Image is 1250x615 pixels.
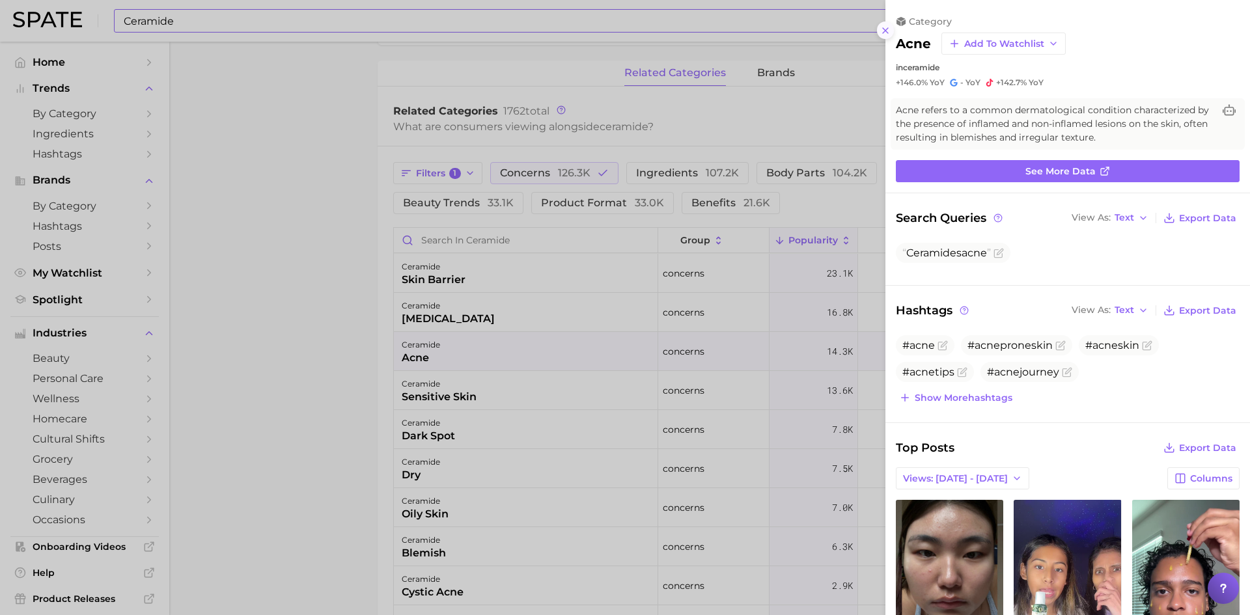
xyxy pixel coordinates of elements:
span: - [960,77,964,87]
span: +146.0% [896,77,928,87]
span: YoY [930,77,945,88]
button: Flag as miscategorized or irrelevant [957,367,967,377]
button: Views: [DATE] - [DATE] [896,467,1029,489]
span: #acneproneskin [967,339,1053,351]
span: Acne refers to a common dermatological condition characterized by the presence of inflamed and no... [896,103,1214,144]
button: View AsText [1068,302,1152,319]
span: ceramide [903,62,939,72]
button: Flag as miscategorized or irrelevant [1062,367,1072,377]
span: Views: [DATE] - [DATE] [903,473,1008,484]
button: Columns [1167,467,1240,489]
span: #acnetips [902,366,954,378]
button: Add to Watchlist [941,33,1066,55]
span: See more data [1025,166,1096,177]
span: Top Posts [896,439,954,457]
span: Text [1115,214,1134,221]
span: Export Data [1179,305,1236,316]
span: #acne [902,339,935,351]
button: Export Data [1160,209,1240,227]
button: Flag as miscategorized or irrelevant [937,340,948,351]
span: Export Data [1179,213,1236,224]
span: Show more hashtags [915,392,1012,403]
span: Add to Watchlist [964,38,1044,49]
button: Flag as miscategorized or irrelevant [993,248,1004,258]
span: YoY [965,77,980,88]
button: Flag as miscategorized or irrelevant [1142,340,1152,351]
span: #acneskin [1085,339,1139,351]
span: View As [1072,307,1111,314]
span: Export Data [1179,443,1236,454]
span: Columns [1190,473,1232,484]
button: Show morehashtags [896,389,1016,407]
a: See more data [896,160,1240,182]
span: Ceramides [902,247,991,259]
span: category [909,16,952,27]
button: Flag as miscategorized or irrelevant [1055,340,1066,351]
div: in [896,62,1240,72]
span: acne [962,247,987,259]
button: Export Data [1160,301,1240,320]
h2: acne [896,36,931,51]
span: Hashtags [896,301,971,320]
button: View AsText [1068,210,1152,226]
span: Text [1115,307,1134,314]
span: +142.7% [996,77,1027,87]
button: Export Data [1160,439,1240,457]
span: YoY [1029,77,1044,88]
span: #acnejourney [987,366,1059,378]
span: Search Queries [896,209,1005,227]
span: View As [1072,214,1111,221]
